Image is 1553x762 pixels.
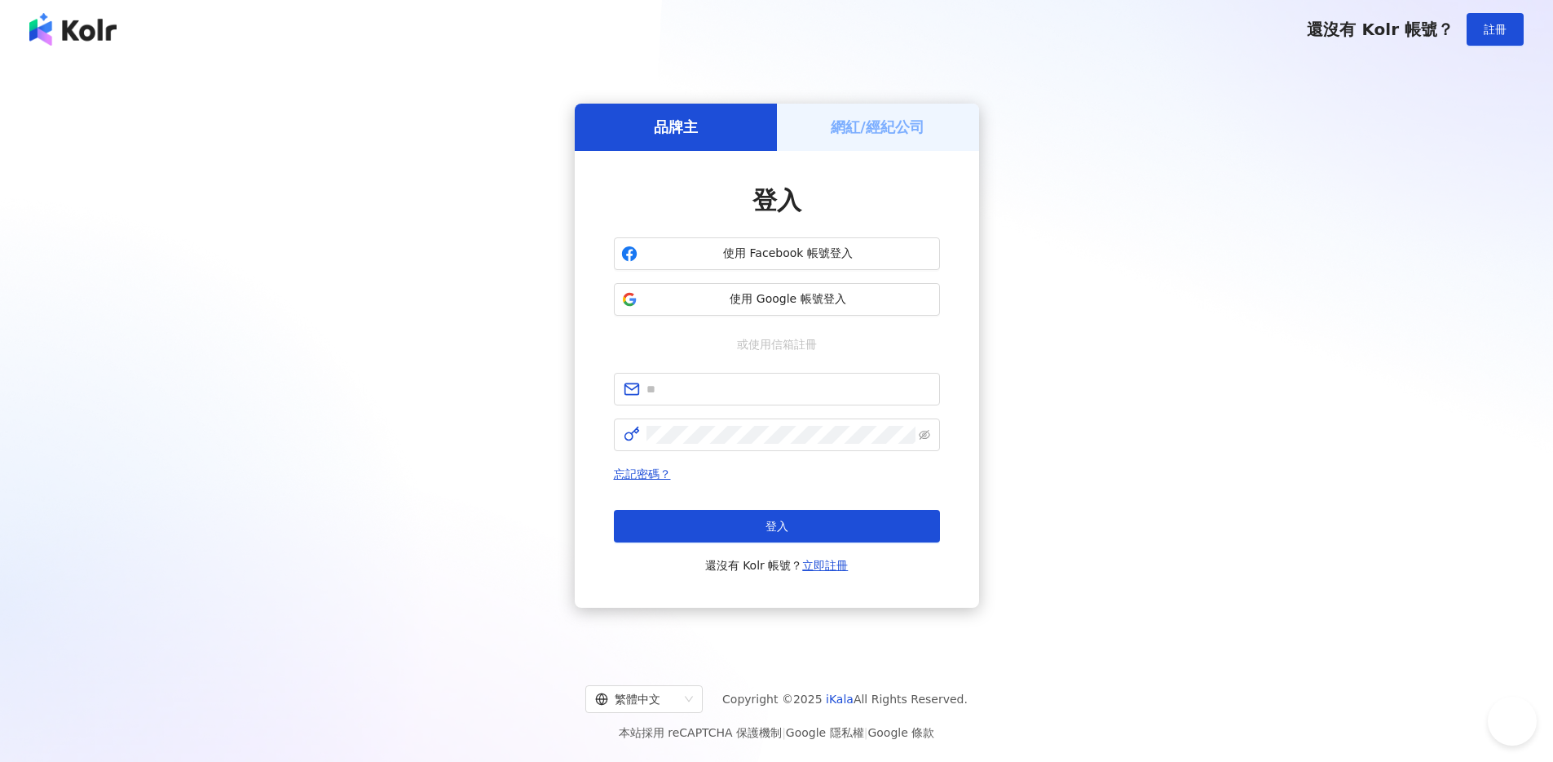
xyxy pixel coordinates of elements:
[782,726,786,739] span: |
[1488,697,1537,746] iframe: Help Scout Beacon - Open
[1484,23,1507,36] span: 註冊
[726,335,828,353] span: 或使用信箱註冊
[765,520,788,533] span: 登入
[752,186,801,215] span: 登入
[826,693,854,706] a: iKala
[919,429,930,441] span: eye-invisible
[1307,20,1454,39] span: 還沒有 Kolr 帳號？
[705,556,849,575] span: 還沒有 Kolr 帳號？
[831,117,924,137] h5: 網紅/經紀公司
[1467,13,1524,46] button: 註冊
[802,559,848,572] a: 立即註冊
[722,689,968,709] span: Copyright © 2025 All Rights Reserved.
[786,726,864,739] a: Google 隱私權
[614,237,940,270] button: 使用 Facebook 帳號登入
[619,723,934,742] span: 本站採用 reCAPTCHA 保護機制
[29,13,117,46] img: logo
[864,726,868,739] span: |
[595,686,678,712] div: 繁體中文
[614,467,671,481] a: 忘記密碼？
[614,283,940,316] button: 使用 Google 帳號登入
[654,117,698,137] h5: 品牌主
[614,510,940,543] button: 登入
[644,246,933,262] span: 使用 Facebook 帳號登入
[644,291,933,308] span: 使用 Google 帳號登入
[867,726,934,739] a: Google 條款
